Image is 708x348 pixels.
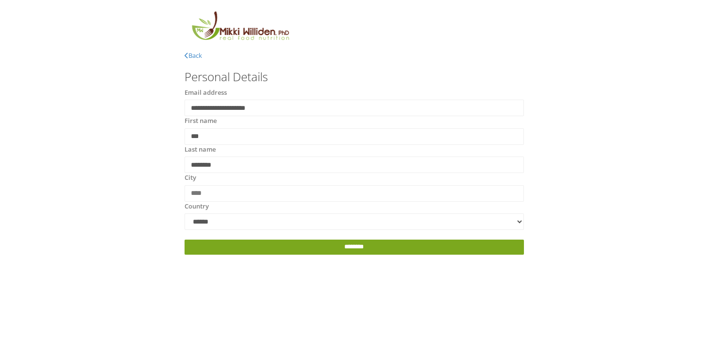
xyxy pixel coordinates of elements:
label: City [185,173,196,183]
label: Last name [185,145,216,155]
label: First name [185,116,217,126]
img: MikkiLogoMain.png [185,10,296,46]
h3: Personal Details [185,70,524,83]
a: Back [185,51,202,60]
label: Country [185,202,209,211]
label: Email address [185,88,227,98]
